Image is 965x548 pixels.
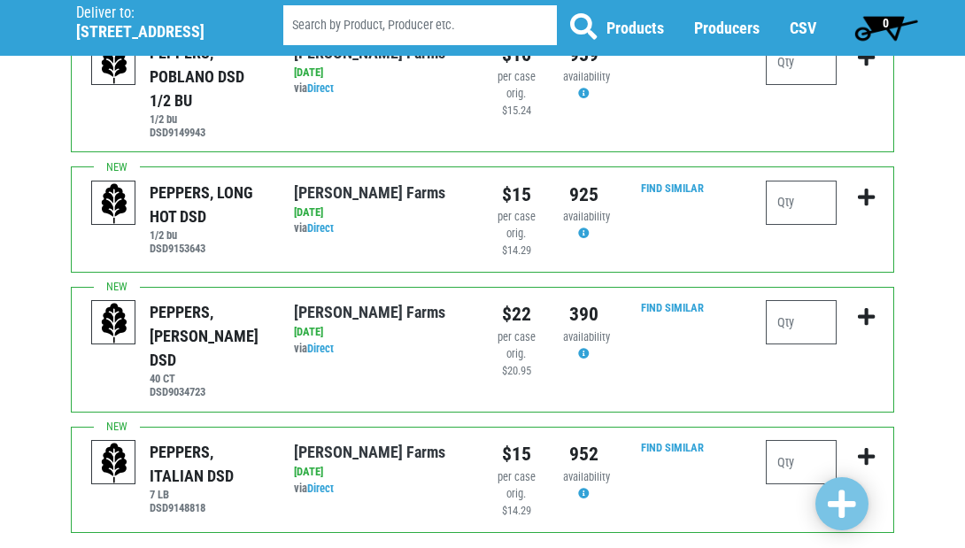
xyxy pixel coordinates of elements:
[496,469,537,486] div: per case
[563,181,604,209] div: 925
[606,19,664,37] a: Products
[307,221,334,235] a: Direct
[294,341,469,358] div: via
[496,440,537,468] div: $15
[294,220,469,237] div: via
[563,470,610,483] span: availability
[694,19,760,37] a: Producers
[294,183,445,202] a: [PERSON_NAME] Farms
[294,303,445,321] a: [PERSON_NAME] Farms
[294,81,469,97] div: via
[496,329,537,346] div: per case
[307,342,334,355] a: Direct
[563,70,610,83] span: availability
[150,300,266,372] div: PEPPERS, [PERSON_NAME] DSD
[150,372,266,385] h6: 40 CT
[496,226,537,259] div: orig. $14.29
[496,300,537,328] div: $22
[883,16,889,30] span: 0
[294,443,445,461] a: [PERSON_NAME] Farms
[294,481,469,498] div: via
[563,210,610,223] span: availability
[766,440,837,484] input: Qty
[496,69,537,86] div: per case
[496,181,537,209] div: $15
[766,300,837,344] input: Qty
[496,86,537,120] div: orig. $15.24
[294,43,445,62] a: [PERSON_NAME] Farms
[76,4,238,22] p: Deliver to:
[150,488,266,501] h6: 7 LB
[563,300,604,328] div: 390
[150,112,266,126] h6: 1/2 bu
[641,441,704,454] a: Find Similar
[76,22,238,42] h5: [STREET_ADDRESS]
[294,464,469,481] div: [DATE]
[150,126,266,139] h6: DSD9149943
[496,486,537,520] div: orig. $14.29
[92,301,136,345] img: placeholder-variety-43d6402dacf2d531de610a020419775a.svg
[150,440,266,488] div: PEPPERS, ITALIAN DSD
[846,10,925,45] a: 0
[790,19,816,37] a: CSV
[150,228,266,242] h6: 1/2 bu
[496,346,537,380] div: orig. $20.95
[294,324,469,341] div: [DATE]
[92,42,136,86] img: placeholder-variety-43d6402dacf2d531de610a020419775a.svg
[766,181,837,225] input: Qty
[641,181,704,195] a: Find Similar
[150,41,266,112] div: PEPPERS, POBLANO DSD 1/2 BU
[283,5,557,45] input: Search by Product, Producer etc.
[563,330,610,343] span: availability
[150,181,266,228] div: PEPPERS, LONG HOT DSD
[150,242,266,255] h6: DSD9153643
[496,209,537,226] div: per case
[294,65,469,81] div: [DATE]
[307,81,334,95] a: Direct
[150,385,266,398] h6: DSD9034723
[150,501,266,514] h6: DSD9148818
[294,205,469,221] div: [DATE]
[766,41,837,85] input: Qty
[563,440,604,468] div: 952
[641,301,704,314] a: Find Similar
[307,482,334,495] a: Direct
[92,441,136,485] img: placeholder-variety-43d6402dacf2d531de610a020419775a.svg
[92,181,136,226] img: placeholder-variety-43d6402dacf2d531de610a020419775a.svg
